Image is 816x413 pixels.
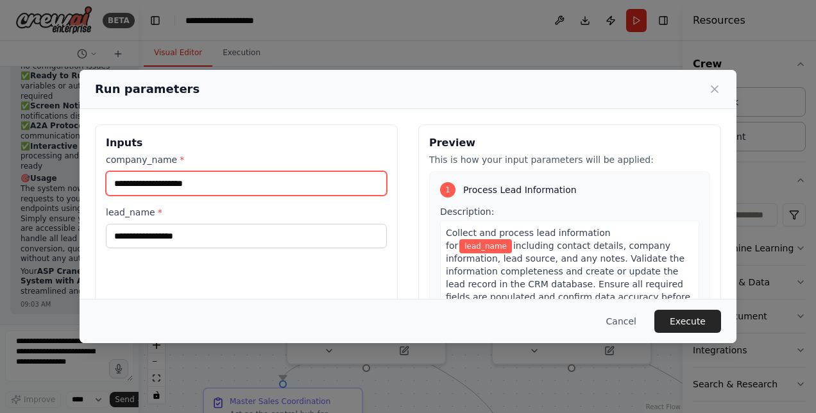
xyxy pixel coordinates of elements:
span: including contact details, company information, lead source, and any notes. Validate the informat... [446,240,690,315]
p: This is how your input parameters will be applied: [429,153,710,166]
span: Process Lead Information [463,183,577,196]
h3: Preview [429,135,710,151]
label: company_name [106,153,387,166]
span: Variable: lead_name [459,239,512,253]
div: 1 [440,182,455,198]
h2: Run parameters [95,80,200,98]
span: Description: [440,206,494,217]
h3: Inputs [106,135,387,151]
span: Collect and process lead information for [446,228,611,251]
label: lead_name [106,206,387,219]
button: Execute [654,310,721,333]
button: Cancel [596,310,647,333]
